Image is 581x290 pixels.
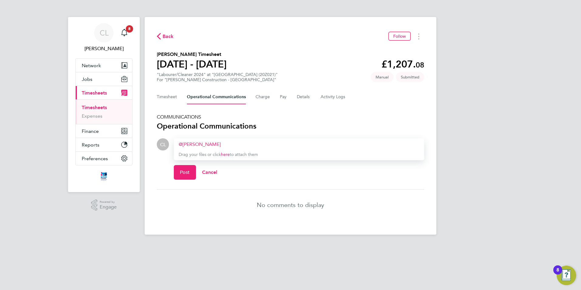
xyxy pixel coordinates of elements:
a: Powered byEngage [91,199,117,211]
button: Finance [76,124,132,138]
h2: [PERSON_NAME] Timesheet [157,51,227,58]
button: Back [157,33,174,40]
span: This timesheet was manually created. [371,72,394,82]
span: CL [100,29,108,37]
span: Powered by [100,199,117,205]
h5: COMMUNICATIONS [157,114,424,120]
app-decimal: £1,207. [381,58,424,70]
button: Charge [256,90,270,104]
a: 8 [118,23,130,43]
span: Timesheets [82,90,107,96]
span: Jobs [82,76,92,82]
span: Follow [393,33,406,39]
span: Reports [82,142,99,148]
span: Drag your files or click to attach them [179,152,258,157]
span: Engage [100,205,117,210]
span: 8 [126,25,133,33]
h1: [DATE] - [DATE] [157,58,227,70]
span: This timesheet is Submitted. [396,72,424,82]
span: CL [160,141,166,148]
div: ​ [179,141,419,148]
button: Network [76,59,132,72]
button: Details [297,90,311,104]
button: Activity Logs [321,90,346,104]
button: Preferences [76,152,132,165]
span: Network [82,63,101,68]
button: Post [174,165,196,180]
button: Pay [280,90,287,104]
span: Preferences [82,156,108,161]
button: Timesheets Menu [413,32,424,41]
p: No comments to display [257,201,324,209]
button: Cancel [196,165,224,180]
button: Jobs [76,72,132,86]
a: here [221,152,230,157]
button: Open Resource Center, 8 new notifications [557,266,576,285]
span: Cancel [202,169,218,175]
div: Chelsea Lawford [157,138,169,150]
a: CL[PERSON_NAME] [75,23,132,52]
span: Finance [82,128,99,134]
button: Reports [76,138,132,151]
img: itsconstruction-logo-retina.png [100,171,108,181]
button: Follow [388,32,411,41]
nav: Main navigation [68,17,140,192]
span: Chelsea Lawford [75,45,132,52]
div: 8 [556,270,559,278]
div: Timesheets [76,99,132,124]
button: Operational Communications [187,90,246,104]
span: Post [180,169,190,175]
span: Back [163,33,174,40]
button: Timesheets [76,86,132,99]
span: 08 [416,60,424,69]
a: [PERSON_NAME] [179,141,221,147]
a: Go to home page [75,171,132,181]
h3: Operational Communications [157,121,424,131]
div: "Labourer/Cleaner 2024" at "[GEOGRAPHIC_DATA] (20Z021)" [157,72,278,82]
div: For "[PERSON_NAME] Construction - [GEOGRAPHIC_DATA]" [157,77,278,82]
button: Timesheet [157,90,177,104]
a: Expenses [82,113,102,119]
a: Timesheets [82,105,107,110]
